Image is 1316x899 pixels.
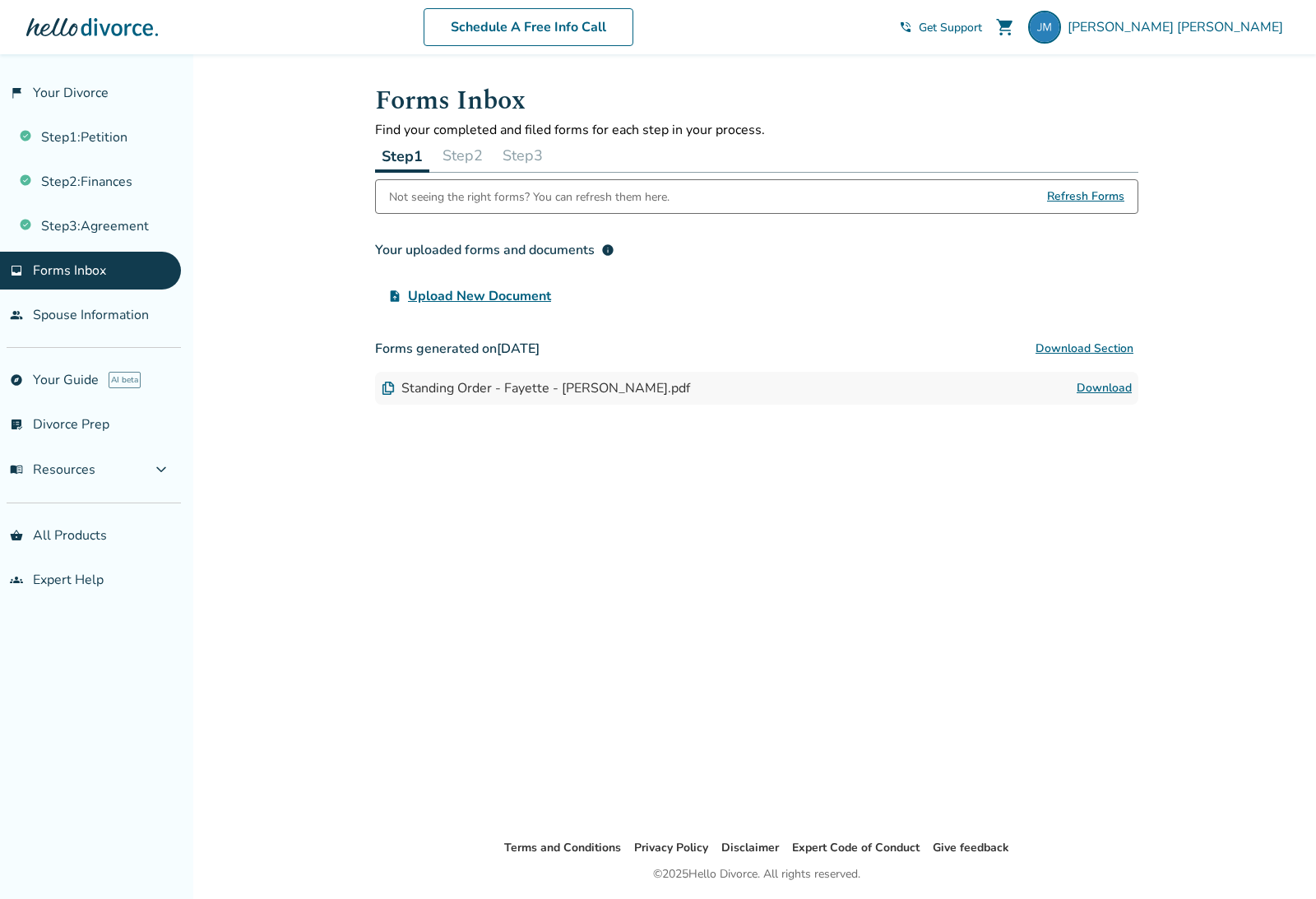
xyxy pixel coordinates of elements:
span: Upload New Document [408,286,551,306]
div: Standing Order - Fayette - [PERSON_NAME].pdf [382,379,690,397]
span: Refresh Forms [1047,180,1124,213]
a: Expert Code of Conduct [792,840,920,855]
span: info [601,243,614,257]
span: explore [10,373,23,387]
h3: Forms generated on [DATE] [375,332,1138,365]
a: Terms and Conditions [504,840,621,855]
button: Step3 [496,139,549,172]
span: people [10,308,23,322]
div: Not seeing the right forms? You can refresh them here. [389,180,670,213]
span: Get Support [919,20,982,35]
button: Download Section [1031,332,1138,365]
span: menu_book [10,463,23,476]
h1: Forms Inbox [375,81,1138,121]
span: [PERSON_NAME] [PERSON_NAME] [1068,18,1290,36]
a: Download [1077,378,1132,398]
p: Find your completed and filed forms for each step in your process. [375,121,1138,139]
span: phone_in_talk [899,21,912,34]
span: flag_2 [10,86,23,100]
li: Give feedback [933,838,1009,858]
iframe: Chat Widget [1234,820,1316,899]
span: expand_more [151,460,171,480]
span: groups [10,573,23,586]
span: shopping_cart [995,17,1015,37]
span: shopping_basket [10,529,23,542]
button: Step1 [375,139,429,173]
img: jmatt.mckillop@gmail.com [1028,11,1061,44]
a: Schedule A Free Info Call [424,8,633,46]
span: Forms Inbox [33,262,106,280]
span: inbox [10,264,23,277]
span: upload_file [388,290,401,303]
a: phone_in_talkGet Support [899,20,982,35]
li: Disclaimer [721,838,779,858]
button: Step2 [436,139,489,172]
div: Your uploaded forms and documents [375,240,614,260]
a: Privacy Policy [634,840,708,855]
span: Resources [10,461,95,479]
span: list_alt_check [10,418,23,431]
div: © 2025 Hello Divorce. All rights reserved. [653,864,860,884]
span: AI beta [109,372,141,388]
img: Document [382,382,395,395]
